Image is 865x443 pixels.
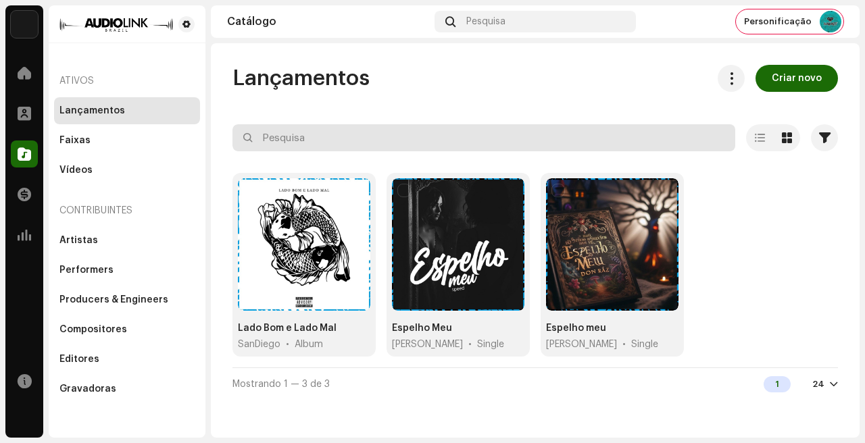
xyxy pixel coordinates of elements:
span: Mostrando 1 — 3 de 3 [232,380,330,389]
div: 1 [764,376,791,392]
span: • [286,338,289,351]
div: Faixas [59,135,91,146]
re-a-nav-header: Contribuintes [54,194,200,227]
div: Lado Bom e Lado Mal [238,321,337,335]
span: Personificação [744,16,812,27]
button: Criar novo [756,65,838,92]
re-m-nav-item: Gravadoras [54,375,200,402]
div: Gravadoras [59,384,116,394]
div: Lançamentos [59,105,125,116]
img: 6d195596-35bc-4cc6-b0e2-8803f69e081f [820,11,841,32]
input: Pesquisa [232,124,735,151]
div: 24 [812,379,824,390]
div: Artistas [59,235,98,246]
re-m-nav-item: Vídeos [54,157,200,184]
div: Vídeos [59,165,93,176]
span: Don Raz [546,338,617,351]
span: SanDiego [238,338,280,351]
re-m-nav-item: Faixas [54,127,200,154]
re-m-nav-item: Performers [54,257,200,284]
span: Don Raz [392,338,463,351]
re-m-nav-item: Editores [54,346,200,373]
div: Album [295,338,323,351]
img: 730b9dfe-18b5-4111-b483-f30b0c182d82 [11,11,38,38]
span: Lançamentos [232,65,370,92]
re-a-nav-header: Ativos [54,65,200,97]
span: Pesquisa [466,16,505,27]
div: Single [631,338,658,351]
span: • [468,338,472,351]
re-m-nav-item: Artistas [54,227,200,254]
span: • [622,338,626,351]
div: Single [477,338,504,351]
img: 66658775-0fc6-4e6d-a4eb-175c1c38218d [59,16,173,32]
div: Catálogo [227,16,429,27]
div: Espelho Meu [392,321,452,335]
span: Criar novo [772,65,822,92]
re-m-nav-item: Compositores [54,316,200,343]
div: Performers [59,265,114,276]
re-m-nav-item: Producers & Engineers [54,286,200,313]
div: Editores [59,354,99,365]
re-m-nav-item: Lançamentos [54,97,200,124]
div: Producers & Engineers [59,294,168,305]
div: Espelho meu [546,321,606,335]
div: Compositores [59,324,127,335]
